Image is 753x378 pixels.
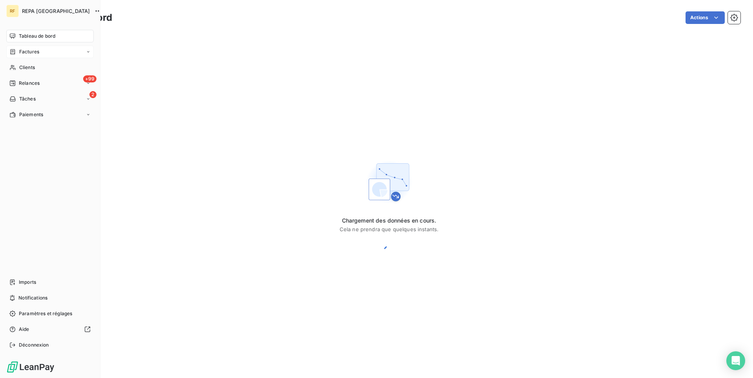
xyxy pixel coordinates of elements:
span: Déconnexion [19,341,49,349]
span: +99 [83,75,96,82]
span: Notifications [18,294,47,301]
span: Paiements [19,111,43,118]
img: First time [364,157,414,207]
span: Imports [19,279,36,286]
span: 2 [89,91,96,98]
span: Tâches [19,95,36,102]
span: Paramètres et réglages [19,310,72,317]
span: Tableau de bord [19,33,55,40]
span: REPA [GEOGRAPHIC_DATA] [22,8,90,14]
div: Open Intercom Messenger [726,351,745,370]
a: Aide [6,323,94,336]
span: Cela ne prendra que quelques instants. [340,226,439,232]
img: Logo LeanPay [6,361,55,373]
span: Aide [19,326,29,333]
span: Chargement des données en cours. [340,217,439,225]
div: RF [6,5,19,17]
button: Actions [686,11,725,24]
span: Factures [19,48,39,55]
span: Relances [19,80,40,87]
span: Clients [19,64,35,71]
